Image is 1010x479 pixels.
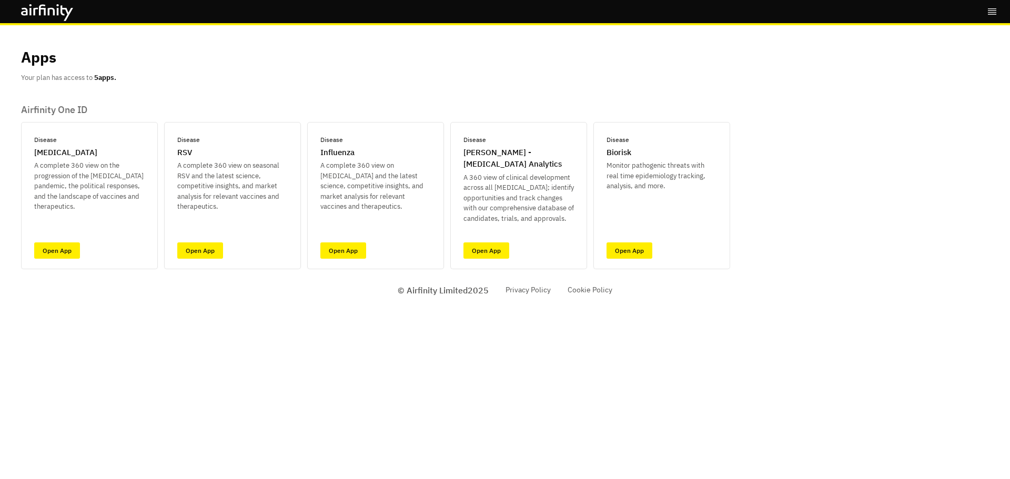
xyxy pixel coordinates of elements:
[463,135,486,145] p: Disease
[320,147,355,159] p: Influenza
[463,147,574,170] p: [PERSON_NAME] - [MEDICAL_DATA] Analytics
[21,46,56,68] p: Apps
[177,242,223,259] a: Open App
[34,160,145,212] p: A complete 360 view on the progression of the [MEDICAL_DATA] pandemic, the political responses, a...
[34,147,97,159] p: [MEDICAL_DATA]
[94,73,116,82] b: 5 apps.
[568,284,612,295] a: Cookie Policy
[21,104,730,116] p: Airfinity One ID
[320,160,431,212] p: A complete 360 view on [MEDICAL_DATA] and the latest science, competitive insights, and market an...
[21,73,116,83] p: Your plan has access to
[177,160,288,212] p: A complete 360 view on seasonal RSV and the latest science, competitive insights, and market anal...
[177,135,200,145] p: Disease
[607,242,652,259] a: Open App
[463,242,509,259] a: Open App
[607,147,631,159] p: Biorisk
[463,172,574,224] p: A 360 view of clinical development across all [MEDICAL_DATA]; identify opportunities and track ch...
[34,242,80,259] a: Open App
[607,135,629,145] p: Disease
[320,135,343,145] p: Disease
[320,242,366,259] a: Open App
[177,147,192,159] p: RSV
[607,160,717,191] p: Monitor pathogenic threats with real time epidemiology tracking, analysis, and more.
[34,135,57,145] p: Disease
[506,284,551,295] a: Privacy Policy
[398,284,489,297] p: © Airfinity Limited 2025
